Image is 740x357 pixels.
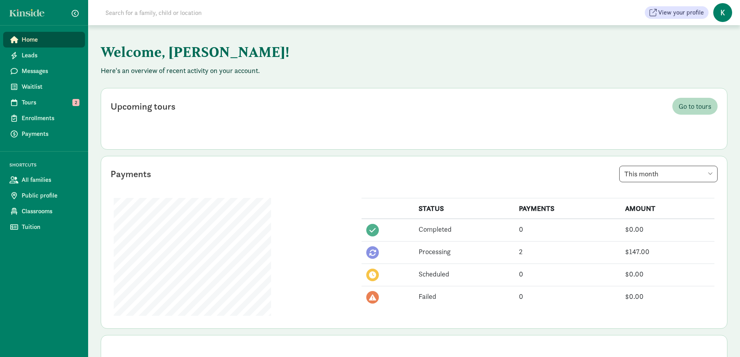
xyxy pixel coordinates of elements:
p: Here's an overview of recent activity on your account. [101,66,727,75]
a: All families [3,172,85,188]
span: All families [22,175,79,185]
span: Tuition [22,222,79,232]
a: Go to tours [672,98,718,115]
div: 0 [519,269,616,279]
div: $0.00 [625,291,710,302]
div: 0 [519,224,616,234]
div: $0.00 [625,224,710,234]
div: Processing [419,246,510,257]
span: K [713,3,732,22]
a: Messages [3,63,85,79]
span: Tours [22,98,79,107]
a: Public profile [3,188,85,203]
h1: Welcome, [PERSON_NAME]! [101,38,490,66]
div: Failed [419,291,510,302]
div: $0.00 [625,269,710,279]
div: Scheduled [419,269,510,279]
a: Home [3,32,85,48]
a: Classrooms [3,203,85,219]
a: Leads [3,48,85,63]
div: $147.00 [625,246,710,257]
th: PAYMENTS [514,198,620,219]
span: View your profile [658,8,704,17]
span: Waitlist [22,82,79,92]
input: Search for a family, child or location [101,5,321,20]
a: Enrollments [3,110,85,126]
span: Payments [22,129,79,139]
div: Upcoming tours [111,99,175,114]
div: Payments [111,167,151,181]
a: Payments [3,126,85,142]
div: 2 [519,246,616,257]
th: STATUS [414,198,515,219]
div: 0 [519,291,616,302]
span: Go to tours [679,101,711,112]
button: View your profile [645,6,709,19]
span: Public profile [22,191,79,200]
span: Home [22,35,79,44]
span: Enrollments [22,114,79,123]
span: 2 [72,99,79,106]
a: Tours 2 [3,95,85,110]
span: Leads [22,51,79,60]
span: Classrooms [22,207,79,216]
a: Waitlist [3,79,85,95]
div: Completed [419,224,510,234]
span: Messages [22,66,79,76]
th: AMOUNT [620,198,714,219]
a: Tuition [3,219,85,235]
